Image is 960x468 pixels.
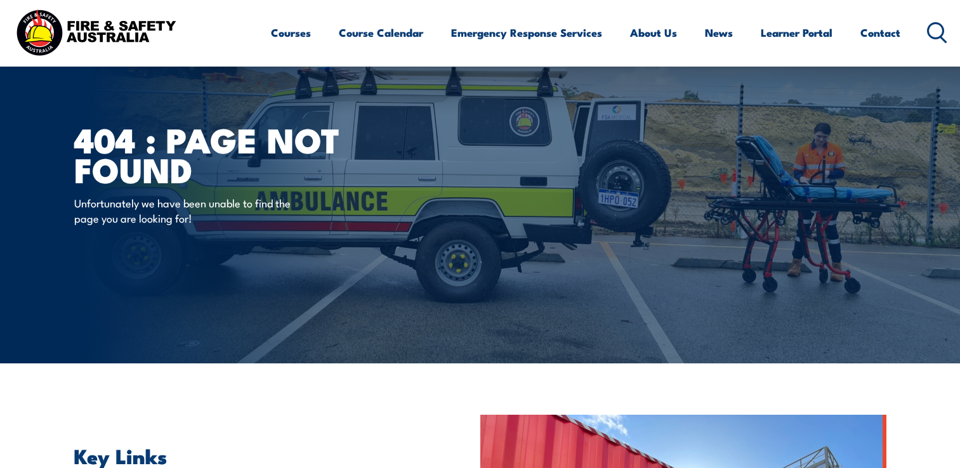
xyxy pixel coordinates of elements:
a: Courses [271,16,311,49]
a: Contact [860,16,900,49]
h1: 404 : Page Not Found [74,124,388,183]
a: About Us [630,16,677,49]
a: Learner Portal [761,16,832,49]
p: Unfortunately we have been unable to find the page you are looking for! [74,195,306,225]
h2: Key Links [74,446,422,464]
a: Course Calendar [339,16,423,49]
a: News [705,16,733,49]
a: Emergency Response Services [451,16,602,49]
